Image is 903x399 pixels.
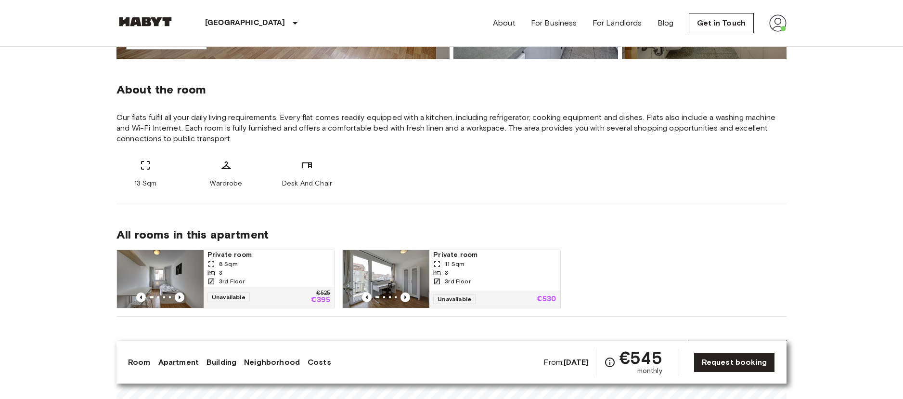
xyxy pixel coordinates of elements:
p: €525 [316,291,330,296]
span: 13 Sqm [134,179,157,188]
span: monthly [637,366,662,376]
span: Unavailable [433,294,476,304]
span: Private room [433,250,556,260]
img: avatar [769,14,787,32]
img: Marketing picture of unit DE-09-017-03M [117,250,204,308]
a: For Landlords [593,17,642,29]
a: Marketing picture of unit DE-09-017-02MPrevious imagePrevious imagePrivate room11 Sqm33rd FloorUn... [342,250,560,308]
a: For Business [531,17,577,29]
a: About [493,17,516,29]
button: Previous image [175,293,184,302]
span: Unavailable [207,293,250,302]
span: €545 [619,349,662,366]
span: 3 [445,268,448,277]
span: 3 [219,268,222,277]
a: Neighborhood [244,357,300,368]
span: Our flats fulfil all your daily living requirements. Every flat comes readily equipped with a kit... [116,112,787,144]
a: Room [128,357,151,368]
a: Open in Google Maps [688,340,787,360]
p: €530 [537,295,556,303]
span: 3rd Floor [445,277,470,286]
a: Request booking [694,352,775,372]
button: Previous image [362,293,372,302]
span: Private room [207,250,330,260]
svg: Check cost overview for full price breakdown. Please note that discounts apply to new joiners onl... [604,357,616,368]
button: Previous image [400,293,410,302]
span: 11 Sqm [445,260,464,268]
img: Habyt [116,17,174,27]
a: Apartment [158,357,199,368]
span: About the room [116,82,787,97]
b: [DATE] [564,358,588,367]
span: Wardrobe [210,179,242,188]
a: Blog [658,17,674,29]
a: Get in Touch [689,13,754,33]
span: From: [543,357,588,368]
p: €395 [311,296,331,304]
span: All rooms in this apartment [116,227,787,242]
a: Costs [308,357,331,368]
span: 3rd Floor [219,277,245,286]
span: 8 Sqm [219,260,238,268]
img: Marketing picture of unit DE-09-017-02M [343,250,429,308]
span: Desk And Chair [282,179,332,188]
button: Previous image [136,293,146,302]
p: [GEOGRAPHIC_DATA] [205,17,285,29]
a: Building [206,357,236,368]
a: Marketing picture of unit DE-09-017-03MPrevious imagePrevious imagePrivate room8 Sqm33rd FloorUna... [116,250,335,308]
